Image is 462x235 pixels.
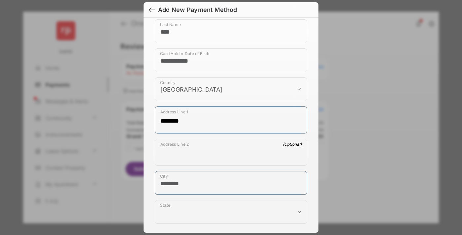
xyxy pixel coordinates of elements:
[155,200,307,224] div: payment_method_screening[postal_addresses][administrativeArea]
[155,139,307,166] div: payment_method_screening[postal_addresses][addressLine2]
[155,106,307,133] div: payment_method_screening[postal_addresses][addressLine1]
[155,171,307,195] div: payment_method_screening[postal_addresses][locality]
[158,6,237,14] div: Add New Payment Method
[155,77,307,101] div: payment_method_screening[postal_addresses][country]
